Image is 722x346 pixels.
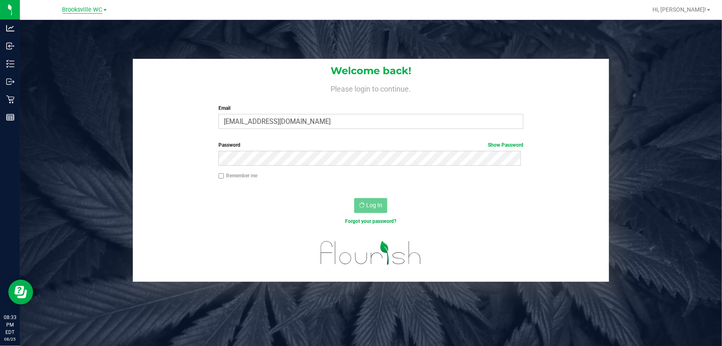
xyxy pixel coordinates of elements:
[652,6,706,13] span: Hi, [PERSON_NAME]!
[62,6,103,14] span: Brooksville WC
[6,60,14,68] inline-svg: Inventory
[6,77,14,86] inline-svg: Outbound
[218,173,224,179] input: Remember me
[488,142,523,148] a: Show Password
[133,65,609,76] h1: Welcome back!
[218,104,524,112] label: Email
[4,314,16,336] p: 08:33 PM EDT
[6,24,14,32] inline-svg: Analytics
[354,198,387,213] button: Log In
[6,113,14,121] inline-svg: Reports
[8,280,33,305] iframe: Resource center
[6,42,14,50] inline-svg: Inbound
[218,172,257,179] label: Remember me
[345,218,396,224] a: Forgot your password?
[4,336,16,342] p: 08/25
[312,234,431,272] img: flourish_logo.svg
[218,142,240,148] span: Password
[6,95,14,104] inline-svg: Retail
[366,202,382,208] span: Log In
[133,83,609,93] h4: Please login to continue.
